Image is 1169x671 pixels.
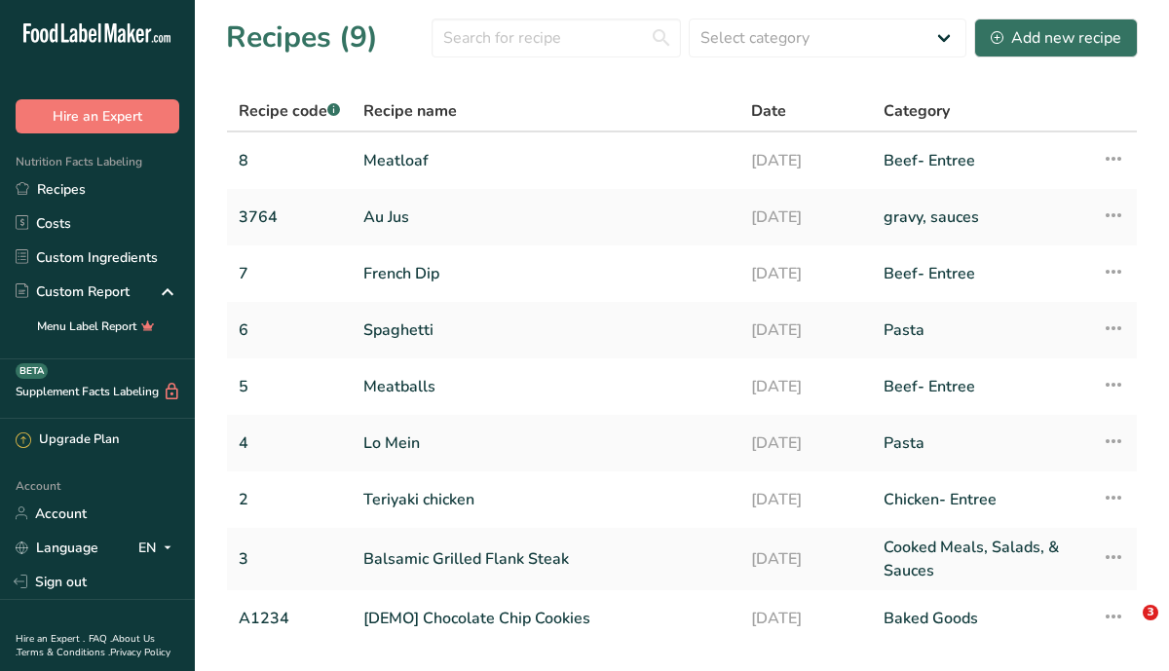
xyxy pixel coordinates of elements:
[363,197,728,238] a: Au Jus
[363,423,728,464] a: Lo Mein
[16,430,119,450] div: Upgrade Plan
[751,423,860,464] a: [DATE]
[884,99,950,123] span: Category
[1103,605,1150,652] iframe: Intercom live chat
[884,598,1078,639] a: Baked Goods
[363,253,728,294] a: French Dip
[239,423,340,464] a: 4
[751,140,860,181] a: [DATE]
[1143,605,1158,620] span: 3
[432,19,681,57] input: Search for recipe
[991,26,1121,50] div: Add new recipe
[16,632,155,659] a: About Us .
[226,16,378,59] h1: Recipes (9)
[884,423,1078,464] a: Pasta
[89,632,112,646] a: FAQ .
[751,536,860,582] a: [DATE]
[884,310,1078,351] a: Pasta
[884,479,1078,520] a: Chicken- Entree
[884,536,1078,582] a: Cooked Meals, Salads, & Sauces
[239,253,340,294] a: 7
[239,310,340,351] a: 6
[239,479,340,520] a: 2
[363,479,728,520] a: Teriyaki chicken
[363,536,728,582] a: Balsamic Grilled Flank Steak
[751,366,860,407] a: [DATE]
[16,363,48,379] div: BETA
[239,536,340,582] a: 3
[16,632,85,646] a: Hire an Expert .
[751,197,860,238] a: [DATE]
[884,366,1078,407] a: Beef- Entree
[751,479,860,520] a: [DATE]
[363,310,728,351] a: Spaghetti
[751,253,860,294] a: [DATE]
[17,646,110,659] a: Terms & Conditions .
[751,598,860,639] a: [DATE]
[363,366,728,407] a: Meatballs
[138,536,179,559] div: EN
[884,253,1078,294] a: Beef- Entree
[239,598,340,639] a: A1234
[110,646,170,659] a: Privacy Policy
[363,140,728,181] a: Meatloaf
[239,140,340,181] a: 8
[751,310,860,351] a: [DATE]
[884,140,1078,181] a: Beef- Entree
[363,99,457,123] span: Recipe name
[363,598,728,639] a: [DEMO] Chocolate Chip Cookies
[884,197,1078,238] a: gravy, sauces
[239,100,340,122] span: Recipe code
[239,366,340,407] a: 5
[16,281,130,302] div: Custom Report
[751,99,786,123] span: Date
[16,531,98,565] a: Language
[16,99,179,133] button: Hire an Expert
[239,197,340,238] a: 3764
[974,19,1138,57] button: Add new recipe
